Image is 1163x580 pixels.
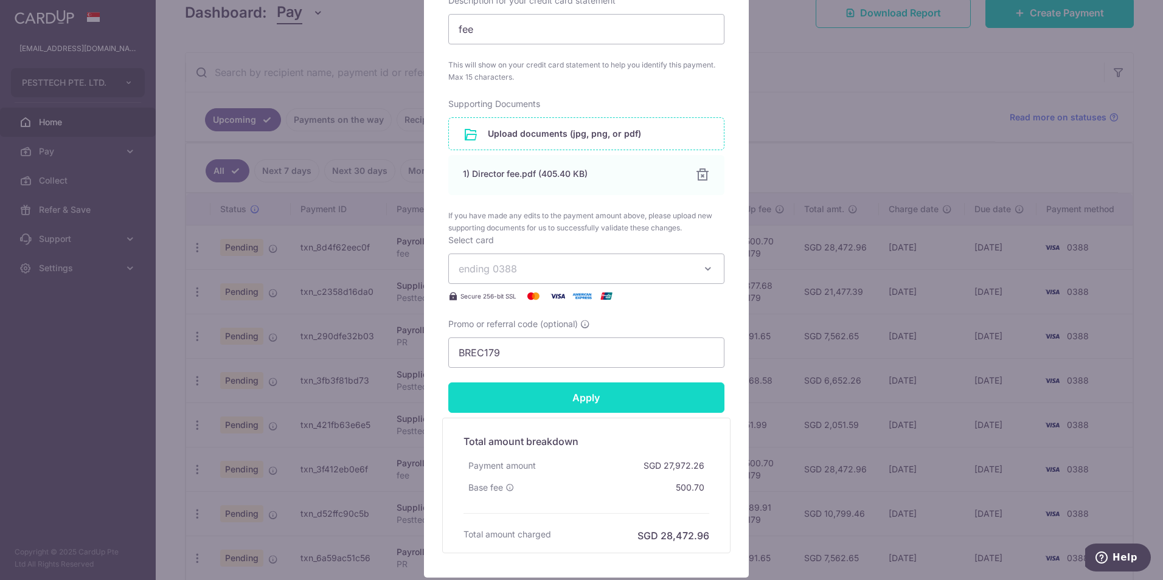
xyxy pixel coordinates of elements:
img: American Express [570,289,594,303]
label: Select card [448,234,494,246]
span: This will show on your credit card statement to help you identify this payment. Max 15 characters. [448,59,724,83]
img: Visa [546,289,570,303]
input: Apply [448,382,724,413]
label: Supporting Documents [448,98,540,110]
h6: Total amount charged [463,528,551,540]
iframe: Opens a widget where you can find more information [1085,544,1151,574]
div: 500.70 [671,477,709,499]
button: ending 0388 [448,254,724,284]
h6: SGD 28,472.96 [637,528,709,543]
img: UnionPay [594,289,619,303]
h5: Total amount breakdown [463,434,709,449]
span: Secure 256-bit SSL [460,291,516,301]
div: Payment amount [463,455,541,477]
div: SGD 27,972.26 [639,455,709,477]
span: ending 0388 [459,263,517,275]
img: Mastercard [521,289,546,303]
span: Promo or referral code (optional) [448,318,578,330]
div: 1) Director fee.pdf (405.40 KB) [463,168,681,180]
span: Base fee [468,482,503,494]
div: Upload documents (jpg, png, or pdf) [448,117,724,150]
span: If you have made any edits to the payment amount above, please upload new supporting documents fo... [448,210,724,234]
